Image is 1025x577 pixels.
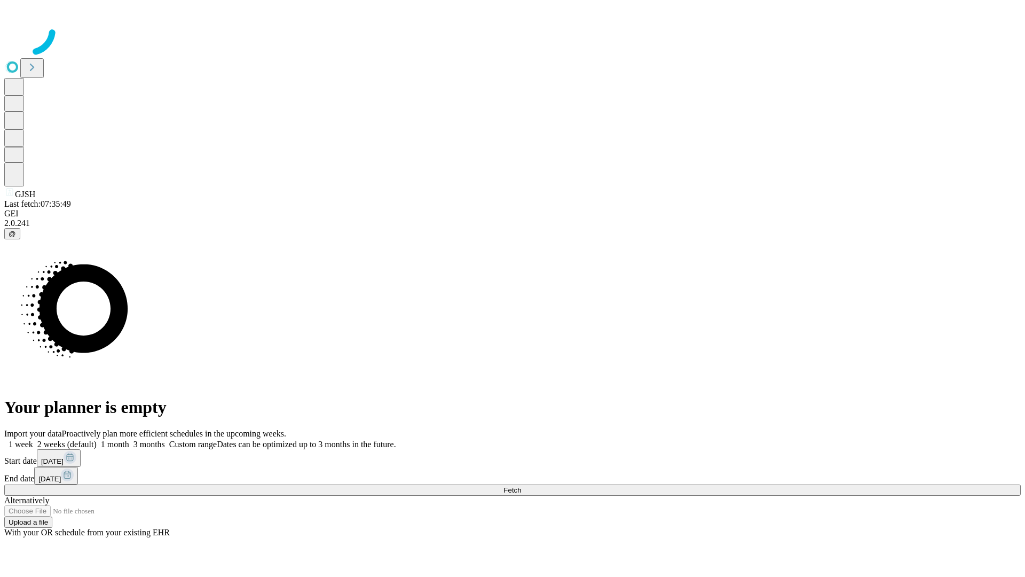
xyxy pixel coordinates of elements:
[34,467,78,485] button: [DATE]
[4,485,1021,496] button: Fetch
[38,475,61,483] span: [DATE]
[37,440,97,449] span: 2 weeks (default)
[37,449,81,467] button: [DATE]
[4,449,1021,467] div: Start date
[4,397,1021,417] h1: Your planner is empty
[4,496,49,505] span: Alternatively
[503,486,521,494] span: Fetch
[4,219,1021,228] div: 2.0.241
[217,440,396,449] span: Dates can be optimized up to 3 months in the future.
[4,517,52,528] button: Upload a file
[4,228,20,239] button: @
[4,429,62,438] span: Import your data
[4,528,170,537] span: With your OR schedule from your existing EHR
[133,440,165,449] span: 3 months
[169,440,217,449] span: Custom range
[4,209,1021,219] div: GEI
[15,190,35,199] span: GJSH
[4,199,71,208] span: Last fetch: 07:35:49
[9,230,16,238] span: @
[4,467,1021,485] div: End date
[101,440,129,449] span: 1 month
[9,440,33,449] span: 1 week
[41,457,64,465] span: [DATE]
[62,429,286,438] span: Proactively plan more efficient schedules in the upcoming weeks.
